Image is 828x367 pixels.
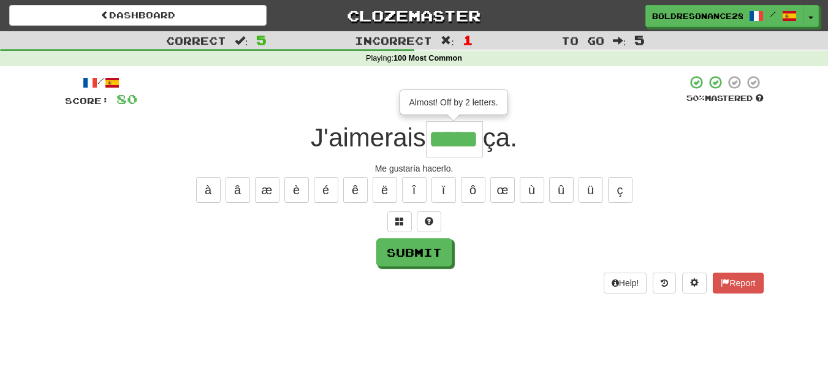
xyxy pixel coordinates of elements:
button: ù [520,177,544,203]
button: û [549,177,574,203]
span: ça. [483,123,517,152]
button: Single letter hint - you only get 1 per sentence and score half the points! alt+h [417,211,441,232]
button: ü [579,177,603,203]
button: œ [490,177,515,203]
button: Switch sentence to multiple choice alt+p [387,211,412,232]
button: ï [431,177,456,203]
span: 80 [116,91,137,107]
span: 1 [463,32,473,47]
button: Submit [376,238,452,267]
span: 5 [634,32,645,47]
span: Correct [166,34,226,47]
span: / [770,10,776,18]
span: Almost! Off by 2 letters. [409,97,498,107]
a: Clozemaster [285,5,542,26]
span: Incorrect [355,34,432,47]
span: : [441,36,454,46]
div: / [65,75,137,90]
span: 50 % [686,93,705,103]
button: â [226,177,250,203]
button: ê [343,177,368,203]
button: à [196,177,221,203]
div: Mastered [686,93,764,104]
button: ç [608,177,632,203]
span: Score: [65,96,109,106]
a: Dashboard [9,5,267,26]
span: To go [561,34,604,47]
button: é [314,177,338,203]
span: 5 [256,32,267,47]
button: æ [255,177,279,203]
button: Help! [604,273,647,293]
button: î [402,177,427,203]
div: Me gustaría hacerlo. [65,162,764,175]
button: ë [373,177,397,203]
span: J'aimerais [311,123,426,152]
span: : [235,36,248,46]
span: BoldResonance2870 [652,10,743,21]
button: Round history (alt+y) [653,273,676,293]
button: è [284,177,309,203]
button: ô [461,177,485,203]
strong: 100 Most Common [393,54,462,62]
span: : [613,36,626,46]
button: Report [713,273,763,293]
a: BoldResonance2870 / [645,5,803,27]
